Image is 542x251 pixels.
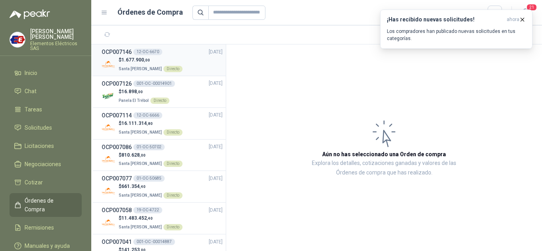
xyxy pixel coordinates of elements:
[10,10,50,19] img: Logo peakr
[25,178,43,187] span: Cotizar
[380,10,532,49] button: ¡Has recibido nuevas solicitudes!ahora Los compradores han publicado nuevas solicitudes en tus ca...
[117,7,183,18] h1: Órdenes de Compra
[25,123,52,132] span: Solicitudes
[102,206,223,231] a: OCP00705819-OC-4722[DATE] Company Logo$11.483.452,40Santa [PERSON_NAME]Directo
[140,184,146,189] span: ,40
[102,57,115,71] img: Company Logo
[25,196,74,214] span: Órdenes de Compra
[209,48,223,56] span: [DATE]
[102,89,115,103] img: Company Logo
[163,192,183,199] div: Directo
[119,215,183,222] p: $
[10,102,82,117] a: Tareas
[10,65,82,80] a: Inicio
[10,157,82,172] a: Negociaciones
[163,161,183,167] div: Directo
[10,120,82,135] a: Solicitudes
[121,121,153,126] span: 16.111.314
[119,193,162,197] span: Santa [PERSON_NAME]
[102,216,115,230] img: Company Logo
[10,193,82,217] a: Órdenes de Compra
[121,184,146,189] span: 661.354
[133,144,165,150] div: 01-OC-50702
[119,120,183,127] p: $
[209,207,223,214] span: [DATE]
[10,32,25,47] img: Company Logo
[137,90,143,94] span: ,00
[102,143,132,151] h3: OCP007086
[102,174,223,199] a: OCP00707701-OC-50685[DATE] Company Logo$661.354,40Santa [PERSON_NAME]Directo
[30,41,82,51] p: Elementos Eléctricos SAS
[147,216,153,220] span: ,40
[387,16,504,23] h3: ¡Has recibido nuevas solicitudes!
[10,175,82,190] a: Cotizar
[10,84,82,99] a: Chat
[387,28,526,42] p: Los compradores han publicado nuevas solicitudes en tus categorías.
[526,4,537,11] span: 21
[25,87,37,96] span: Chat
[102,184,115,198] img: Company Logo
[133,207,162,213] div: 19-OC-4722
[121,89,143,94] span: 16.898
[507,16,519,23] span: ahora
[119,225,162,229] span: Santa [PERSON_NAME]
[119,88,169,96] p: $
[133,49,162,55] div: 12-OC-6670
[102,111,223,136] a: OCP00711412-OC-6666[DATE] Company Logo$16.111.314,80Santa [PERSON_NAME]Directo
[10,220,82,235] a: Remisiones
[209,111,223,119] span: [DATE]
[102,152,115,166] img: Company Logo
[518,6,532,20] button: 21
[25,142,54,150] span: Licitaciones
[147,121,153,126] span: ,80
[102,111,132,120] h3: OCP007114
[163,66,183,72] div: Directo
[102,79,132,88] h3: OCP007126
[102,206,132,215] h3: OCP007058
[133,175,165,182] div: 01-OC-50685
[133,239,175,245] div: 001-OC -00014887
[119,56,183,64] p: $
[209,238,223,246] span: [DATE]
[322,150,446,159] h3: Aún no has seleccionado una Orden de compra
[119,98,149,103] span: Panela El Trébol
[209,80,223,87] span: [DATE]
[121,152,146,158] span: 810.628
[209,143,223,151] span: [DATE]
[25,223,54,232] span: Remisiones
[102,121,115,135] img: Company Logo
[119,151,183,159] p: $
[133,112,162,119] div: 12-OC-6666
[25,105,42,114] span: Tareas
[121,57,150,63] span: 1.677.900
[119,67,162,71] span: Santa [PERSON_NAME]
[133,80,175,87] div: 001-OC -00014901
[102,238,132,246] h3: OCP007041
[30,29,82,40] p: [PERSON_NAME] [PERSON_NAME]
[121,215,153,221] span: 11.483.452
[209,175,223,182] span: [DATE]
[163,224,183,230] div: Directo
[102,48,132,56] h3: OCP007146
[102,174,132,183] h3: OCP007077
[119,130,162,134] span: Santa [PERSON_NAME]
[10,138,82,153] a: Licitaciones
[25,160,61,169] span: Negociaciones
[25,69,37,77] span: Inicio
[306,159,463,178] p: Explora los detalles, cotizaciones ganadas y valores de las Órdenes de compra que has realizado.
[144,58,150,62] span: ,00
[102,143,223,168] a: OCP00708601-OC-50702[DATE] Company Logo$810.628,00Santa [PERSON_NAME]Directo
[119,183,183,190] p: $
[140,153,146,157] span: ,00
[119,161,162,166] span: Santa [PERSON_NAME]
[102,79,223,104] a: OCP007126001-OC -00014901[DATE] Company Logo$16.898,00Panela El TrébolDirecto
[163,129,183,136] div: Directo
[102,48,223,73] a: OCP00714612-OC-6670[DATE] Company Logo$1.677.900,00Santa [PERSON_NAME]Directo
[150,98,169,104] div: Directo
[25,241,70,250] span: Manuales y ayuda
